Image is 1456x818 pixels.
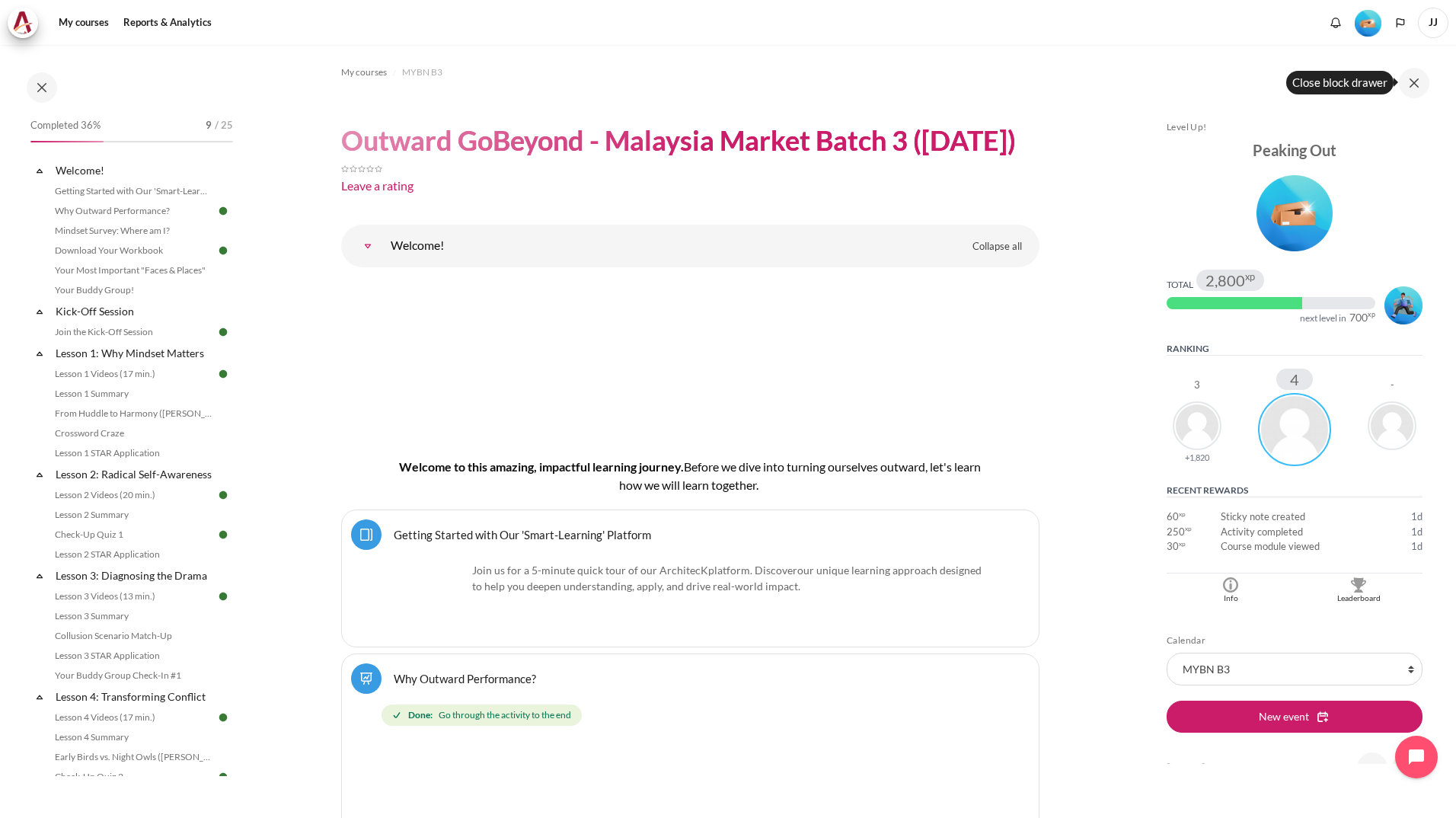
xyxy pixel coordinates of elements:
a: Lesson 1: Why Mindset Matters [53,343,216,363]
span: Collapse [32,346,47,361]
a: Getting Started with Our 'Smart-Learning' Platform [50,182,216,200]
img: Done [216,204,230,218]
img: Architeck [12,11,34,34]
a: Download Your Workbook [50,241,216,260]
h5: Level Up! [1167,121,1422,133]
a: Your Buddy Group! [50,281,216,299]
div: +1,820 [1185,453,1209,462]
span: Go through the activity to the end [439,708,571,722]
a: Check-Up Quiz 1 [50,526,216,544]
img: platform logo [391,562,467,637]
a: Lesson 3 Summary [50,607,216,625]
td: Thursday, 2 October 2025, 11:41 AM [1392,539,1422,554]
span: Completed 36% [30,118,101,133]
div: Level #2 [1355,8,1381,37]
h5: Calendar [1167,634,1422,647]
span: xp [1179,513,1186,516]
span: B [684,459,691,474]
img: Level #2 [1256,175,1333,251]
img: Level #3 [1384,286,1422,324]
img: Done [216,711,230,724]
span: xp [1245,273,1255,280]
td: Thursday, 2 October 2025, 11:46 AM [1392,510,1422,525]
a: Kick-Off Session [53,301,216,321]
a: Lesson 4: Transforming Conflict [53,686,216,707]
span: JJ [1418,8,1448,38]
a: Leaderboard [1295,574,1422,605]
a: Crossword Craze [50,424,216,443]
a: Lesson 2: Radical Self-Awareness [53,464,216,484]
a: My courses [53,8,114,38]
a: Architeck Architeck [8,8,46,38]
div: Peaking Out [1167,139,1422,161]
div: Level #3 [1384,284,1422,324]
button: New event [1167,701,1422,733]
a: Leave a rating [341,178,413,193]
a: Why Outward Performance? [394,671,536,685]
a: Lesson 4 Summary [50,728,216,746]
a: Level #2 [1349,8,1387,37]
td: Sticky note created [1221,510,1392,525]
div: Show notification window with no new notifications [1324,11,1347,34]
span: 60 [1167,510,1179,525]
div: Total [1167,279,1193,291]
a: Join the Kick-Off Session [50,323,216,341]
a: Your Most Important "Faces & Places" [50,261,216,280]
td: Course module viewed [1221,539,1392,554]
span: 2,800 [1205,273,1245,288]
img: Done [216,528,230,542]
span: Collapse [32,163,47,178]
div: Level #2 [1167,170,1422,251]
a: Your Buddy Group Check-In #1 [50,666,216,685]
img: Done [216,244,230,257]
a: User menu [1418,8,1448,38]
a: My courses [341,63,387,81]
a: Check-Up Quiz 2 [50,768,216,786]
a: Lesson 4 Videos (17 min.) [50,708,216,727]
a: Collusion Scenario Match-Up [50,627,216,645]
img: Done [216,325,230,339]
img: Done [216,770,230,784]
a: MYBN B3 [402,63,442,81]
strong: Done: [408,708,433,722]
a: Lesson 2 Videos (20 min.) [50,486,216,504]
span: 9 [206,118,212,133]
div: - [1391,380,1394,390]
td: Activity completed [1221,525,1392,540]
span: MYBN B3 [402,66,442,79]
nav: Navigation bar [341,60,1039,85]
img: Done [216,488,230,502]
a: Lesson 1 STAR Application [50,444,216,462]
a: Info [1167,574,1295,605]
a: Welcome! [53,160,216,181]
img: Level #2 [1355,10,1381,37]
a: From Huddle to Harmony ([PERSON_NAME]'s Story) [50,404,216,423]
span: New event [1259,708,1309,724]
span: Collapse [32,304,47,319]
a: Lesson 3: Diagnosing the Drama [53,565,216,586]
span: efore we dive into turning ourselves outward, let's learn how we will learn together. [619,459,981,492]
a: Welcome! [353,231,383,261]
div: Leaderboard [1298,593,1419,605]
h4: Welcome to this amazing, impactful learning journey. [390,458,991,494]
div: 2,800 [1205,273,1255,288]
a: Lesson 2 STAR Application [50,545,216,564]
div: 4 [1276,369,1313,390]
span: Collapse [32,467,47,482]
a: Getting Started with Our 'Smart-Learning' Platform [394,527,651,542]
h5: Recent rewards [1167,484,1422,497]
span: xp [1185,527,1192,531]
button: Languages [1389,11,1412,34]
span: 250 [1167,525,1185,540]
a: Collapse all [961,234,1033,260]
img: Jia Yi Jeanne Ng [1258,393,1331,466]
div: Close block drawer [1286,71,1394,94]
div: Completion requirements for Why Outward Performance? [382,701,1005,729]
span: 700 [1349,312,1368,323]
img: Thavamalar A/P Subramaniyam [1173,401,1221,450]
a: Lesson 2 Summary [50,506,216,524]
h4: [DATE] [1167,759,1205,777]
div: Info [1170,593,1291,605]
span: xp [1179,542,1186,546]
img: Done [216,367,230,381]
